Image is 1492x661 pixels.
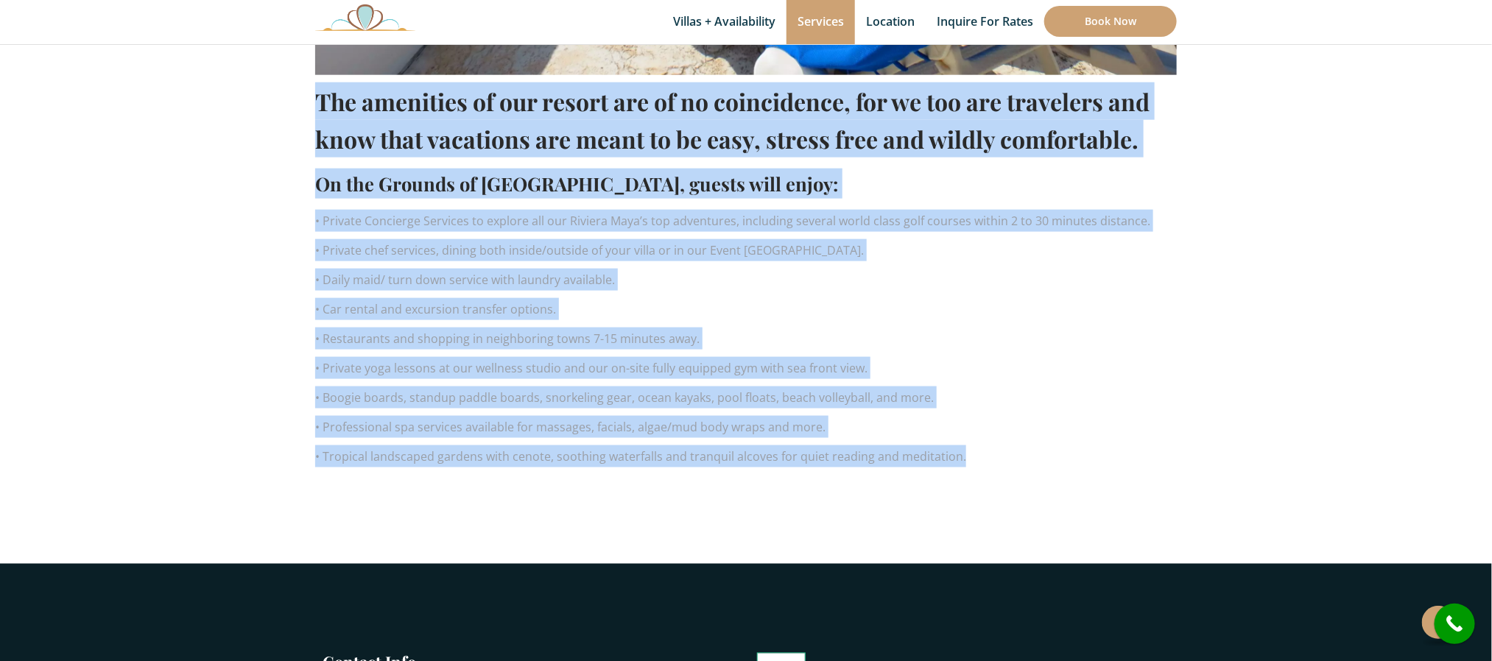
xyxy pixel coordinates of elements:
[315,298,1177,320] p: • Car rental and excursion transfer options.
[315,4,415,31] img: Awesome Logo
[315,169,1177,199] h2: On the Grounds of [GEOGRAPHIC_DATA], guests will enjoy:
[315,82,1177,158] h1: The amenities of our resort are of no coincidence, for we too are travelers and know that vacatio...
[315,239,1177,261] p: • Private chef services, dining both inside/outside of your villa or in our Event [GEOGRAPHIC_DATA].
[315,210,1177,232] p: • Private Concierge Services to explore all our Riviera Maya’s top adventures, including several ...
[1044,6,1177,37] a: Book Now
[315,269,1177,291] p: • Daily maid/ turn down service with laundry available.
[1438,607,1471,640] i: call
[315,357,1177,379] p: • Private yoga lessons at our wellness studio and our on-site fully equipped gym with sea front v...
[315,445,1177,467] p: • Tropical landscaped gardens with cenote, soothing waterfalls and tranquil alcoves for quiet rea...
[315,416,1177,438] p: • Professional spa services available for massages, facials, algae/mud body wraps and more.
[1435,604,1475,644] a: call
[315,386,1177,409] p: • Boogie boards, standup paddle boards, snorkeling gear, ocean kayaks, pool floats, beach volleyb...
[315,328,1177,350] p: • Restaurants and shopping in neighboring towns 7-15 minutes away.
